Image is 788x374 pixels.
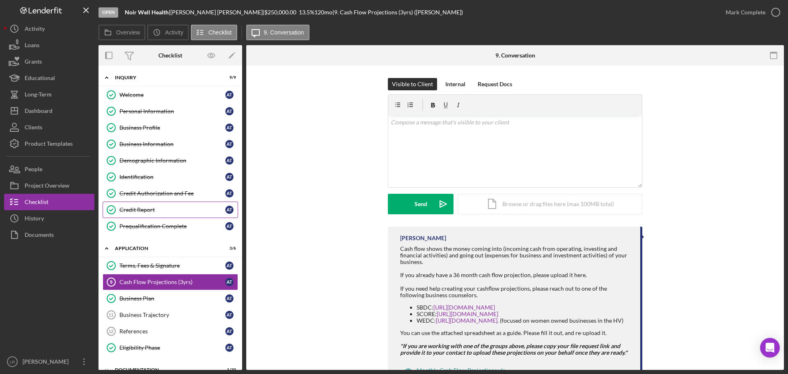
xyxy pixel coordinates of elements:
button: LR[PERSON_NAME] [4,353,94,370]
div: Documentation [115,367,215,372]
button: People [4,161,94,177]
div: Product Templates [25,135,73,154]
a: IdentificationAT [103,169,238,185]
div: Loans [25,37,39,55]
label: Checklist [208,29,232,36]
button: Project Overview [4,177,94,194]
button: Educational [4,70,94,86]
div: Business Profile [119,124,225,131]
button: Dashboard [4,103,94,119]
a: WelcomeAT [103,87,238,103]
li: SCORE: [417,311,632,317]
a: Terms, Fees & SignatureAT [103,257,238,274]
div: [PERSON_NAME] [400,235,446,241]
div: A T [225,107,234,115]
div: Clients [25,119,42,138]
div: Business Trajectory [119,312,225,318]
a: [URL][DOMAIN_NAME] [436,317,497,324]
div: Documents [25,227,54,245]
button: Overview [98,25,145,40]
div: Business Information [119,141,225,147]
a: Business ProfileAT [103,119,238,136]
div: 13.5 % [299,9,314,16]
button: Visible to Client [388,78,437,90]
a: 9Cash Flow Projections (3yrs)AT [103,274,238,290]
a: [URL][DOMAIN_NAME] [437,310,498,317]
div: [PERSON_NAME] [PERSON_NAME] | [170,9,264,16]
label: 9. Conversation [264,29,304,36]
a: Demographic InformationAT [103,152,238,169]
div: A T [225,156,234,165]
div: A T [225,278,234,286]
label: Activity [165,29,183,36]
tspan: 11 [108,312,113,317]
a: Business PlanAT [103,290,238,307]
div: Grants [25,53,42,72]
div: People [25,161,42,179]
div: Personal Information [119,108,225,115]
button: Activity [147,25,188,40]
div: A T [225,344,234,352]
a: 11Business TrajectoryAT [103,307,238,323]
div: $250,000.00 [264,9,299,16]
div: A T [225,173,234,181]
div: A T [225,206,234,214]
div: Internal [445,78,465,90]
div: Educational [25,70,55,88]
button: Long-Term [4,86,94,103]
label: Overview [116,29,140,36]
div: Checklist [25,194,48,212]
button: Checklist [191,25,237,40]
button: Documents [4,227,94,243]
a: Personal InformationAT [103,103,238,119]
div: Prequalification Complete [119,223,225,229]
div: Open Intercom Messenger [760,338,780,358]
div: | [125,9,170,16]
div: 1 / 20 [221,367,236,372]
button: 9. Conversation [246,25,309,40]
a: [URL][DOMAIN_NAME] [433,304,495,311]
button: Mark Complete [717,4,784,21]
div: Checklist [158,52,182,59]
button: Product Templates [4,135,94,152]
div: If you already have a 36 month cash flow projection, please upload it here. [400,272,632,278]
div: A T [225,311,234,319]
div: Activity [25,21,45,39]
a: Grants [4,53,94,70]
div: 3 / 6 [221,246,236,251]
div: Identification [119,174,225,180]
div: Eligibility Phase [119,344,225,351]
strong: *If you are working with one of the groups above, please copy your file request link and provide ... [400,342,628,356]
li: SBDC: [417,304,632,311]
div: Welcome [119,92,225,98]
text: LR [10,360,15,364]
button: History [4,210,94,227]
div: Inquiry [115,75,215,80]
b: Noir Well Health [125,9,169,16]
div: A T [225,222,234,230]
div: Terms, Fees & Signature [119,262,225,269]
div: A T [225,294,234,303]
div: You can use the attached spreadsheet as a guide. Please fill it out, and re-upload it. [400,330,632,336]
div: Visible to Client [392,78,433,90]
div: A T [225,189,234,197]
button: Internal [441,78,470,90]
div: Dashboard [25,103,53,121]
div: Credit Report [119,207,225,213]
div: Business Plan [119,295,225,302]
a: Credit ReportAT [103,202,238,218]
div: References [119,328,225,335]
div: Demographic Information [119,157,225,164]
div: Send [415,194,427,214]
div: Monthly Cash Flow Projections.xls [417,367,505,374]
a: Loans [4,37,94,53]
button: Checklist [4,194,94,210]
a: Activity [4,21,94,37]
div: A T [225,91,234,99]
tspan: 9 [110,280,112,285]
